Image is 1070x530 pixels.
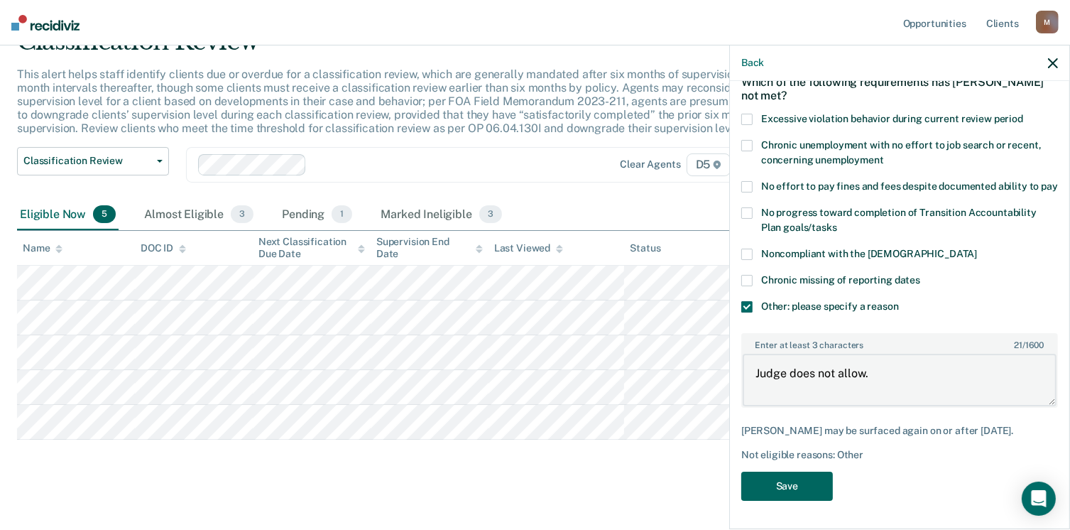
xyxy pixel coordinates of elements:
[17,200,119,231] div: Eligible Now
[332,205,352,224] span: 1
[741,472,833,501] button: Save
[1014,340,1044,350] span: / 1600
[17,67,810,136] p: This alert helps staff identify clients due or overdue for a classification review, which are gen...
[741,425,1058,437] div: [PERSON_NAME] may be surfaced again on or after [DATE].
[494,242,563,254] div: Last Viewed
[761,139,1042,166] span: Chronic unemployment with no effort to job search or recent, concerning unemployment
[630,242,660,254] div: Status
[1022,482,1056,516] div: Open Intercom Messenger
[743,354,1057,406] textarea: Judge does not allow.
[258,236,365,260] div: Next Classification Due Date
[23,242,62,254] div: Name
[741,57,764,69] button: Back
[378,200,505,231] div: Marked Ineligible
[741,449,1058,461] div: Not eligible reasons: Other
[11,15,80,31] img: Recidiviz
[279,200,355,231] div: Pending
[479,205,502,224] span: 3
[761,207,1037,233] span: No progress toward completion of Transition Accountability Plan goals/tasks
[93,205,116,224] span: 5
[620,158,680,171] div: Clear agents
[23,155,151,167] span: Classification Review
[376,236,483,260] div: Supervision End Date
[761,248,977,259] span: Noncompliant with the [DEMOGRAPHIC_DATA]
[17,27,819,67] div: Classification Review
[743,335,1057,350] label: Enter at least 3 characters
[761,180,1058,192] span: No effort to pay fines and fees despite documented ability to pay
[687,153,731,176] span: D5
[1014,340,1022,350] span: 21
[141,200,256,231] div: Almost Eligible
[761,274,920,286] span: Chronic missing of reporting dates
[761,113,1023,124] span: Excessive violation behavior during current review period
[141,242,186,254] div: DOC ID
[741,64,1058,114] div: Which of the following requirements has [PERSON_NAME] not met?
[1036,11,1059,33] div: M
[761,301,899,312] span: Other: please specify a reason
[231,205,253,224] span: 3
